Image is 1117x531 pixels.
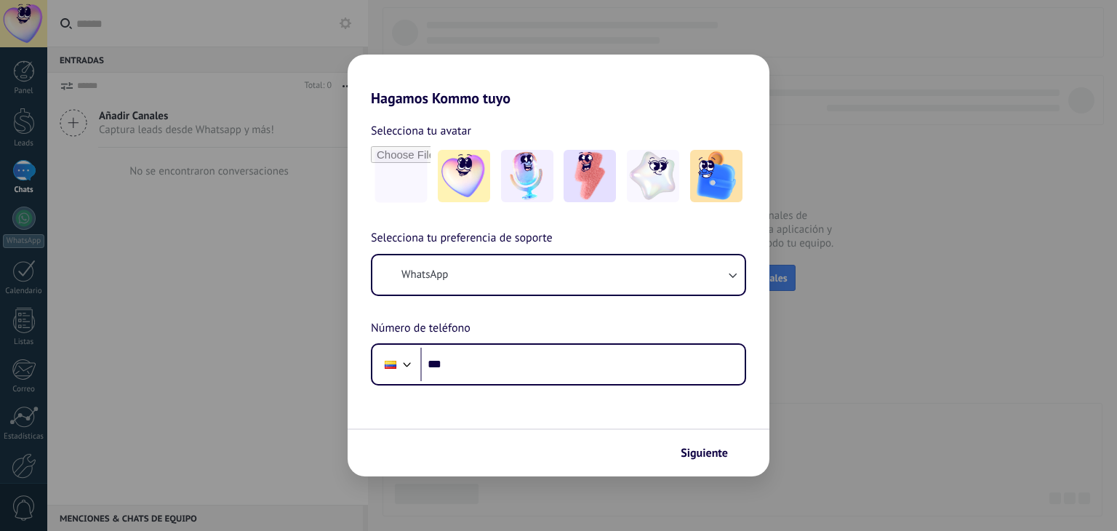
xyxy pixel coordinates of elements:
[401,268,448,282] span: WhatsApp
[674,441,748,466] button: Siguiente
[372,255,745,295] button: WhatsApp
[371,319,471,338] span: Número de teléfono
[377,349,404,380] div: Colombia: + 57
[690,150,742,202] img: -5.jpeg
[627,150,679,202] img: -4.jpeg
[348,55,769,107] h2: Hagamos Kommo tuyo
[371,121,471,140] span: Selecciona tu avatar
[564,150,616,202] img: -3.jpeg
[681,448,728,458] span: Siguiente
[371,229,553,248] span: Selecciona tu preferencia de soporte
[438,150,490,202] img: -1.jpeg
[501,150,553,202] img: -2.jpeg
